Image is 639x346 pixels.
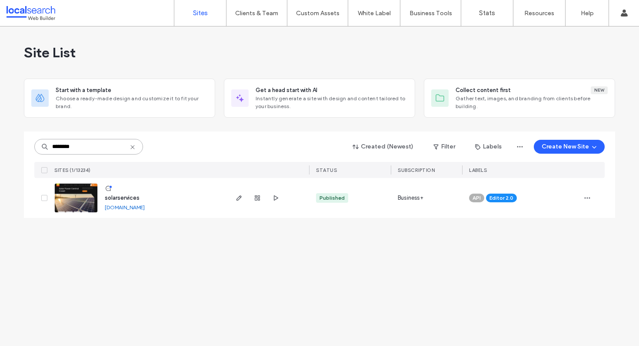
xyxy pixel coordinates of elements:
[235,10,278,17] label: Clients & Team
[409,10,452,17] label: Business Tools
[424,79,615,118] div: Collect content firstNewGather text, images, and branding from clients before building.
[20,6,38,14] span: Help
[489,194,513,202] span: Editor 2.0
[256,86,317,95] span: Get a head start with AI
[105,194,140,201] a: solarservices
[56,86,111,95] span: Start with a template
[456,86,511,95] span: Collect content first
[467,140,509,154] button: Labels
[358,10,391,17] label: White Label
[425,140,464,154] button: Filter
[54,167,91,173] span: SITES (1/13234)
[193,9,208,17] label: Sites
[469,167,487,173] span: LABELS
[591,86,608,94] div: New
[24,44,76,61] span: Site List
[345,140,421,154] button: Created (Newest)
[316,167,337,173] span: STATUS
[319,194,345,202] div: Published
[398,167,435,173] span: SUBSCRIPTION
[105,204,145,211] a: [DOMAIN_NAME]
[398,194,423,202] span: Business+
[534,140,605,154] button: Create New Site
[224,79,415,118] div: Get a head start with AIInstantly generate a site with design and content tailored to your business.
[479,9,495,17] label: Stats
[24,79,215,118] div: Start with a templateChoose a ready-made design and customize it to fit your brand.
[581,10,594,17] label: Help
[524,10,554,17] label: Resources
[56,95,208,110] span: Choose a ready-made design and customize it to fit your brand.
[256,95,408,110] span: Instantly generate a site with design and content tailored to your business.
[473,194,481,202] span: API
[296,10,339,17] label: Custom Assets
[456,95,608,110] span: Gather text, images, and branding from clients before building.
